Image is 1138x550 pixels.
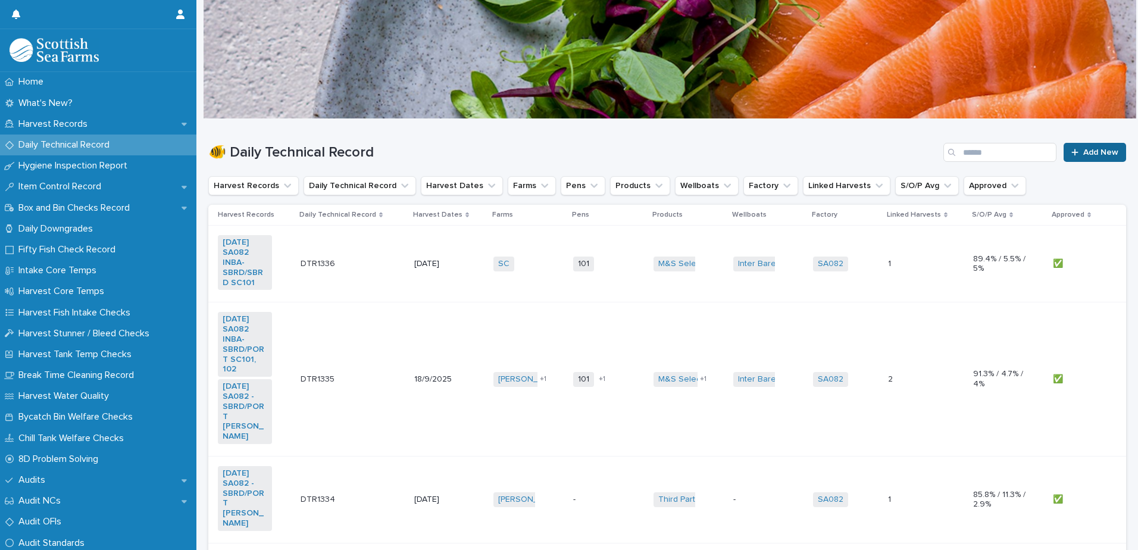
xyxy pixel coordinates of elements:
[301,372,337,385] p: DTR1335
[14,139,119,151] p: Daily Technical Record
[1053,492,1065,505] p: ✅
[223,382,267,442] a: [DATE] SA082 -SBRD/PORT [PERSON_NAME]
[218,208,274,221] p: Harvest Records
[964,176,1026,195] button: Approved
[304,176,416,195] button: Daily Technical Record
[14,474,55,486] p: Audits
[573,257,594,271] span: 101
[14,98,82,109] p: What's New?
[14,349,141,360] p: Harvest Tank Temp Checks
[599,376,605,383] span: + 1
[14,390,118,402] p: Harvest Water Quality
[675,176,739,195] button: Wellboats
[1083,148,1118,157] span: Add New
[208,226,1126,302] tr: [DATE] SA082 INBA-SBRD/SBRD SC101 DTR1336DTR1336 [DATE]SC 101M&S Select Inter Barents SA082 11 89...
[973,490,1027,510] p: 85.8% / 11.3% / 2.9%
[223,314,267,374] a: [DATE] SA082 INBA-SBRD/PORT SC101, 102
[208,302,1126,457] tr: [DATE] SA082 INBA-SBRD/PORT SC101, 102 [DATE] SA082 -SBRD/PORT [PERSON_NAME] DTR1335DTR1335 18/9/...
[888,257,893,269] p: 1
[14,160,137,171] p: Hygiene Inspection Report
[943,143,1056,162] input: Search
[738,259,787,269] a: Inter Barents
[658,495,730,505] a: Third Party Salmon
[658,259,703,269] a: M&S Select
[223,468,267,529] a: [DATE] SA082 -SBRD/PORT [PERSON_NAME]
[414,259,468,269] p: [DATE]
[812,208,837,221] p: Factory
[14,433,133,444] p: Chill Tank Welfare Checks
[733,495,787,505] p: -
[888,492,893,505] p: 1
[498,374,563,385] a: [PERSON_NAME]
[421,176,503,195] button: Harvest Dates
[818,495,843,505] a: SA082
[573,495,627,505] p: -
[14,370,143,381] p: Break Time Cleaning Record
[1053,372,1065,385] p: ✅
[508,176,556,195] button: Farms
[414,374,468,385] p: 18/9/2025
[413,208,462,221] p: Harvest Dates
[208,144,939,161] h1: 🐠 Daily Technical Record
[888,372,895,385] p: 2
[299,208,376,221] p: Daily Technical Record
[1064,143,1126,162] a: Add New
[818,259,843,269] a: SA082
[973,369,1027,389] p: 91.3% / 4.7% / 4%
[14,537,94,549] p: Audit Standards
[301,257,337,269] p: DTR1336
[223,237,267,287] a: [DATE] SA082 INBA-SBRD/SBRD SC101
[743,176,798,195] button: Factory
[973,254,1027,274] p: 89.4% / 5.5% / 5%
[658,374,703,385] a: M&S Select
[14,223,102,235] p: Daily Downgrades
[561,176,605,195] button: Pens
[14,118,97,130] p: Harvest Records
[652,208,683,221] p: Products
[208,176,299,195] button: Harvest Records
[895,176,959,195] button: S/O/P Avg
[972,208,1006,221] p: S/O/P Avg
[887,208,941,221] p: Linked Harvests
[573,372,594,387] span: 101
[14,181,111,192] p: Item Control Record
[540,376,546,383] span: + 1
[301,492,337,505] p: DTR1334
[14,202,139,214] p: Box and Bin Checks Record
[818,374,843,385] a: SA082
[14,307,140,318] p: Harvest Fish Intake Checks
[14,495,70,507] p: Audit NCs
[14,265,106,276] p: Intake Core Temps
[14,454,108,465] p: 8D Problem Solving
[572,208,589,221] p: Pens
[14,76,53,87] p: Home
[732,208,767,221] p: Wellboats
[700,376,706,383] span: + 1
[498,495,563,505] a: [PERSON_NAME]
[738,374,787,385] a: Inter Barents
[14,516,71,527] p: Audit OFIs
[14,244,125,255] p: Fifty Fish Check Record
[414,495,468,505] p: [DATE]
[610,176,670,195] button: Products
[1052,208,1084,221] p: Approved
[14,286,114,297] p: Harvest Core Temps
[14,328,159,339] p: Harvest Stunner / Bleed Checks
[14,411,142,423] p: Bycatch Bin Welfare Checks
[803,176,890,195] button: Linked Harvests
[498,259,509,269] a: SC
[208,456,1126,543] tr: [DATE] SA082 -SBRD/PORT [PERSON_NAME] DTR1334DTR1334 [DATE][PERSON_NAME] -Third Party Salmon -SA0...
[492,208,513,221] p: Farms
[1053,257,1065,269] p: ✅
[10,38,99,62] img: mMrefqRFQpe26GRNOUkG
